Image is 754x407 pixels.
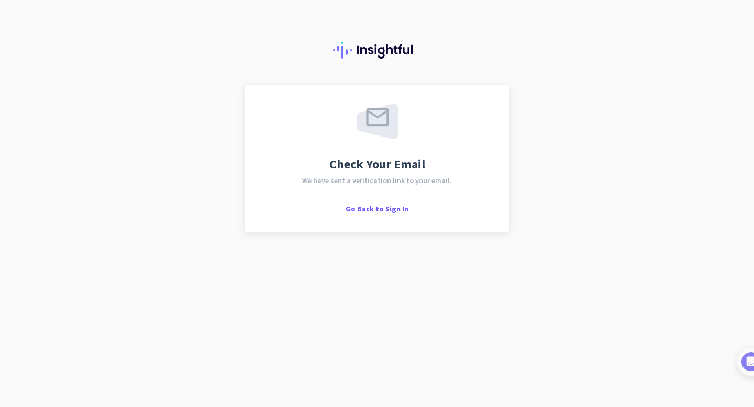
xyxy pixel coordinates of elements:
span: Check Your Email [329,158,425,171]
span: We have sent a verification link to your email. [302,177,452,184]
img: Insightful [333,42,421,59]
img: email-sent [357,104,398,139]
span: Go Back to Sign In [346,204,408,213]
